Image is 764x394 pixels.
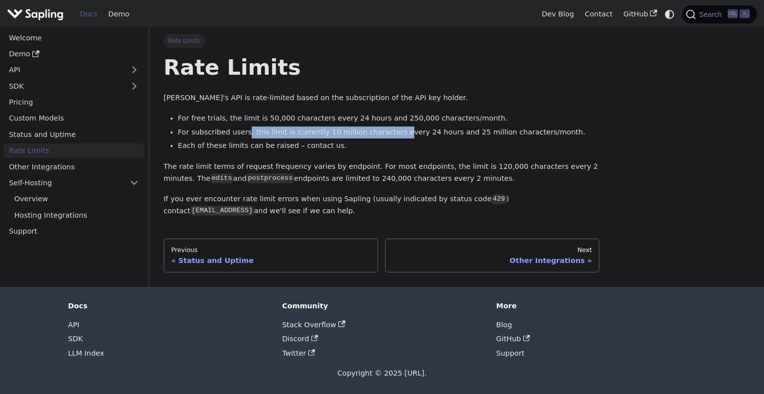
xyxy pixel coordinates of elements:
button: Switch between dark and light mode (currently system mode) [663,7,677,21]
a: Contact [579,6,618,22]
a: Twitter [282,349,315,357]
div: Docs [68,301,268,310]
div: Copyright © 2025 [URL]. [68,368,696,380]
kbd: K [740,9,750,18]
a: API [3,63,124,77]
a: GitHub [618,6,662,22]
a: GitHub [496,335,530,343]
a: Pricing [3,95,144,110]
nav: Docs pages [164,239,600,272]
a: Status and Uptime [3,127,144,141]
a: LLM Index [68,349,104,357]
a: Discord [282,335,318,343]
div: Next [393,246,592,254]
a: Dev Blog [536,6,579,22]
a: Demo [103,6,135,22]
code: postprocess [247,173,294,183]
li: For free trials, the limit is 50,000 characters every 24 hours and 250,000 characters/month. [178,113,600,125]
button: Expand sidebar category 'API' [124,63,144,77]
code: [EMAIL_ADDRESS] [191,206,254,216]
a: Hosting Integrations [9,208,144,222]
div: Status and Uptime [171,256,370,265]
a: NextOther Integrations [385,239,599,272]
button: Search (Ctrl+K) [682,5,757,23]
li: Each of these limits can be raised – contact us. [178,140,600,152]
p: If you ever encounter rate limit errors when using Sapling (usually indicated by status code ) co... [164,193,600,217]
code: 429 [491,194,506,204]
a: Rate Limits [3,143,144,158]
a: Support [3,224,144,239]
a: Demo [3,47,144,61]
a: Docs [75,6,103,22]
nav: Breadcrumbs [164,34,600,48]
a: PreviousStatus and Uptime [164,239,378,272]
div: More [496,301,696,310]
p: [PERSON_NAME]'s API is rate-limited based on the subscription of the API key holder. [164,92,600,104]
button: Expand sidebar category 'SDK' [124,79,144,93]
a: Other Integrations [3,159,144,174]
a: SDK [68,335,83,343]
a: API [68,321,80,329]
code: edits [210,173,233,183]
a: SDK [3,79,124,93]
h1: Rate Limits [164,54,600,81]
span: Rate Limits [164,34,205,48]
a: Stack Overflow [282,321,345,329]
a: Welcome [3,30,144,45]
a: Blog [496,321,512,329]
div: Other Integrations [393,256,592,265]
div: Community [282,301,482,310]
a: Self-Hosting [3,176,144,190]
a: Overview [9,192,144,206]
li: For subscribed users, this limit is currently 10 million characters every 24 hours and 25 million... [178,127,600,138]
img: Sapling.ai [7,7,64,21]
div: Previous [171,246,370,254]
a: Sapling.ai [7,7,67,21]
p: The rate limit terms of request frequency varies by endpoint. For most endpoints, the limit is 12... [164,161,600,185]
a: Support [496,349,525,357]
span: Search [696,10,728,18]
a: Custom Models [3,111,144,126]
